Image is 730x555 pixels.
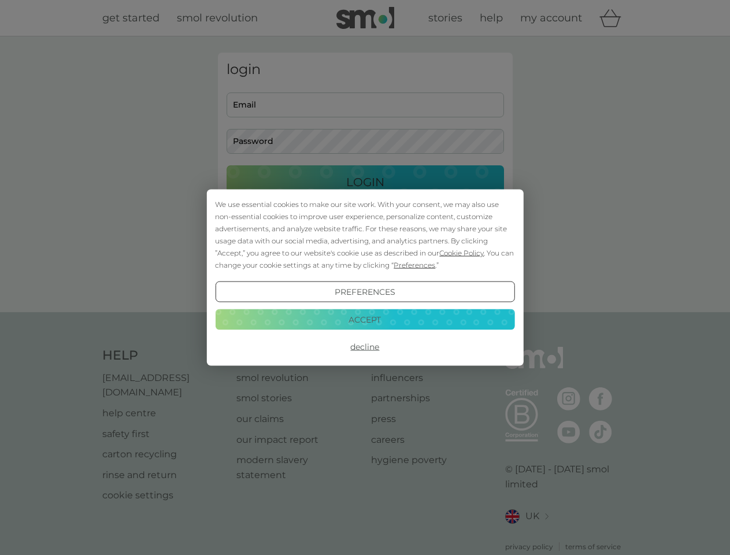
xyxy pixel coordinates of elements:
[206,190,523,366] div: Cookie Consent Prompt
[394,261,435,269] span: Preferences
[215,336,514,357] button: Decline
[215,309,514,330] button: Accept
[215,198,514,271] div: We use essential cookies to make our site work. With your consent, we may also use non-essential ...
[215,282,514,302] button: Preferences
[439,249,484,257] span: Cookie Policy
